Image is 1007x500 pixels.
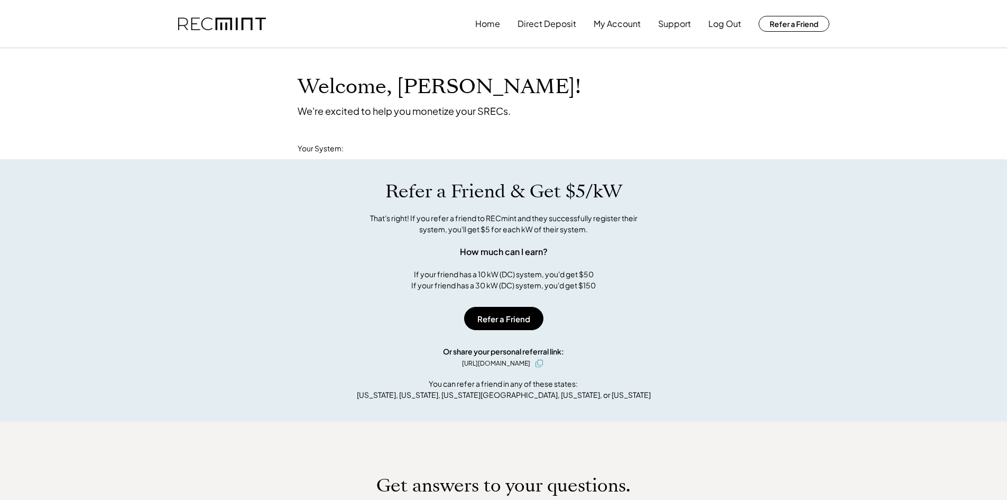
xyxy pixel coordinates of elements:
button: Direct Deposit [518,13,576,34]
button: Log Out [708,13,741,34]
div: If your friend has a 10 kW (DC) system, you'd get $50 If your friend has a 30 kW (DC) system, you... [411,269,596,291]
div: Your System: [298,143,344,154]
div: [URL][DOMAIN_NAME] [462,359,530,368]
div: How much can I earn? [460,246,548,258]
div: Or share your personal referral link: [443,346,564,357]
button: Refer a Friend [759,16,829,32]
div: That's right! If you refer a friend to RECmint and they successfully register their system, you'l... [358,213,649,235]
img: recmint-logotype%403x.png [178,17,266,31]
button: Refer a Friend [464,307,543,330]
button: Home [475,13,500,34]
h1: Get answers to your questions. [376,475,631,497]
button: click to copy [533,357,546,370]
button: My Account [594,13,641,34]
button: Support [658,13,691,34]
h1: Welcome, [PERSON_NAME]! [298,75,581,99]
div: You can refer a friend in any of these states: [US_STATE], [US_STATE], [US_STATE][GEOGRAPHIC_DATA... [357,378,651,401]
div: We're excited to help you monetize your SRECs. [298,105,511,117]
h1: Refer a Friend & Get $5/kW [385,180,622,203]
